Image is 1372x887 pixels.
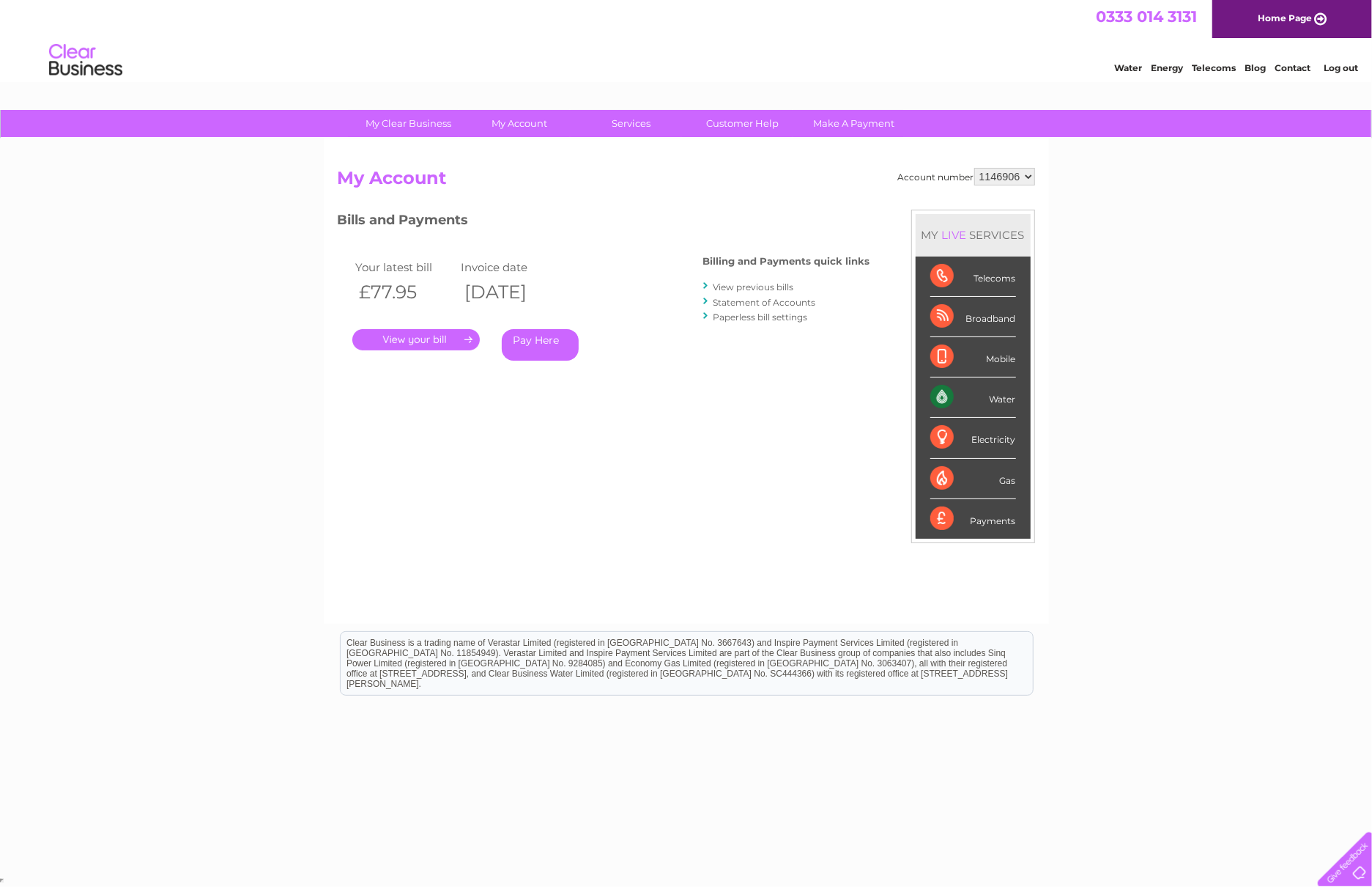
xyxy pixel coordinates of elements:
[502,329,579,361] a: Pay Here
[1324,62,1358,73] a: Log out
[930,257,1016,297] div: Telecoms
[352,329,480,350] a: .
[930,297,1016,337] div: Broadband
[1192,62,1236,73] a: Telecoms
[338,168,1035,196] h2: My Account
[457,277,563,307] th: [DATE]
[457,257,563,277] td: Invoice date
[939,228,970,242] div: LIVE
[703,256,870,267] h4: Billing and Payments quick links
[930,459,1016,499] div: Gas
[341,8,1033,71] div: Clear Business is a trading name of Verastar Limited (registered in [GEOGRAPHIC_DATA] No. 3667643...
[930,378,1016,418] div: Water
[348,110,469,137] a: My Clear Business
[571,110,691,137] a: Services
[713,312,808,323] a: Paperless bill settings
[916,214,1031,256] div: MY SERVICES
[930,418,1016,458] div: Electricity
[898,168,1035,185] div: Account number
[930,499,1016,539] div: Payments
[1275,62,1310,73] a: Contact
[352,257,458,277] td: Your latest bill
[713,297,816,308] a: Statement of Accounts
[930,337,1016,378] div: Mobile
[1245,62,1266,73] a: Blog
[1096,7,1197,26] a: 0333 014 3131
[352,277,458,307] th: £77.95
[1151,62,1183,73] a: Energy
[338,210,870,235] h3: Bills and Payments
[459,110,580,137] a: My Account
[793,110,914,137] a: Make A Payment
[713,281,794,292] a: View previous bills
[48,38,123,83] img: logo.png
[682,110,803,137] a: Customer Help
[1114,62,1142,73] a: Water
